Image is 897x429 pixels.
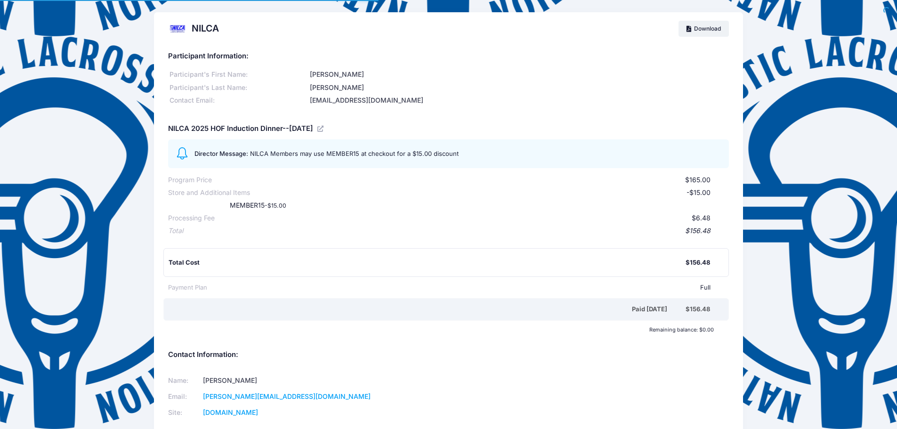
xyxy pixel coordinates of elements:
div: Full [207,283,711,292]
div: Store and Additional Items [168,188,250,198]
h2: NILCA [192,23,219,34]
div: Remaining balance: $0.00 [163,327,719,332]
td: Name: [168,373,200,389]
td: Email: [168,389,200,405]
a: [PERSON_NAME][EMAIL_ADDRESS][DOMAIN_NAME] [203,392,371,400]
div: [PERSON_NAME] [308,70,729,80]
div: $6.48 [215,213,711,223]
h5: Contact Information: [168,351,729,359]
div: Participant's Last Name: [168,83,308,93]
a: Download [679,21,729,37]
a: [DOMAIN_NAME] [203,408,258,416]
div: -$15.00 [250,188,711,198]
div: Payment Plan [168,283,207,292]
a: View Registration Details [317,124,325,133]
h5: NILCA 2025 HOF Induction Dinner--[DATE] [168,125,313,133]
div: $156.48 [183,226,711,236]
div: Contact Email: [168,96,308,105]
div: Total Cost [169,258,686,267]
div: [PERSON_NAME] [308,83,729,93]
small: -$15.00 [265,202,286,209]
td: Site: [168,405,200,421]
div: Program Price [168,175,212,185]
div: $156.48 [686,258,710,267]
div: Processing Fee [168,213,215,223]
div: Total [168,226,183,236]
span: $165.00 [685,176,711,184]
span: Director Message: [194,150,248,157]
div: Paid [DATE] [170,305,686,314]
div: $156.48 [686,305,710,314]
span: NILCA Members may use MEMBER15 at checkout for a $15.00 discount [250,150,459,157]
div: Participant's First Name: [168,70,308,80]
h5: Participant Information: [168,52,729,61]
div: [EMAIL_ADDRESS][DOMAIN_NAME] [308,96,729,105]
td: [PERSON_NAME] [200,373,436,389]
div: MEMBER15 [211,201,544,210]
